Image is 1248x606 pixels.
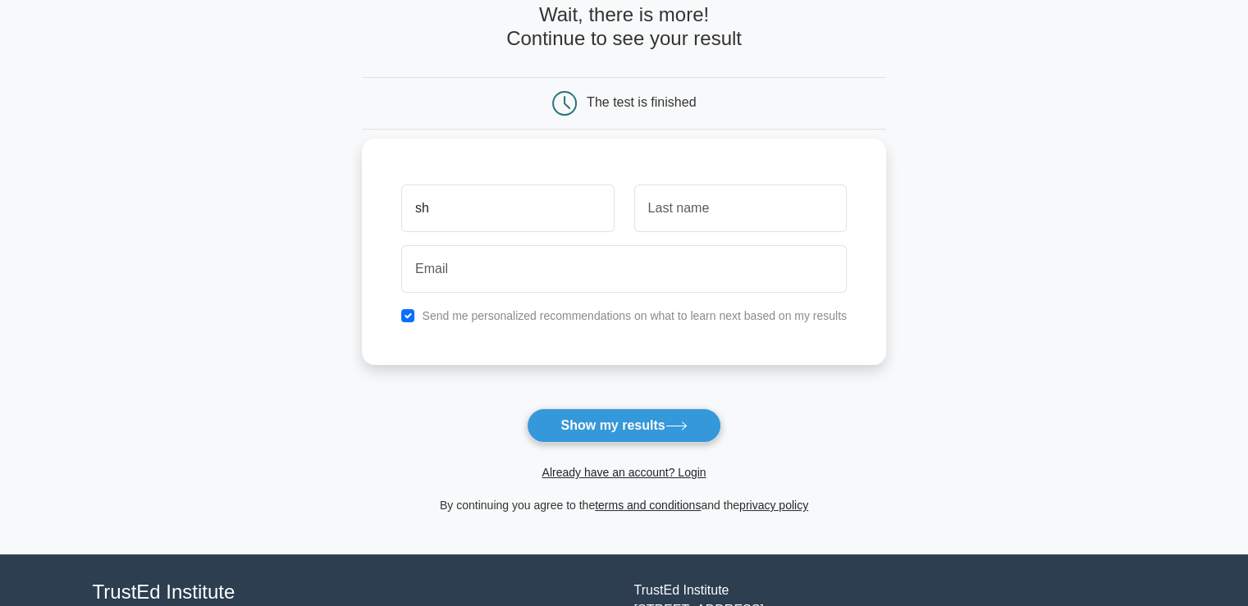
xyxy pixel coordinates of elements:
a: Already have an account? Login [542,466,706,479]
button: Show my results [527,408,720,443]
h4: Wait, there is more! Continue to see your result [362,3,886,51]
input: Last name [634,185,847,232]
input: First name [401,185,614,232]
a: privacy policy [739,499,808,512]
div: The test is finished [587,95,696,109]
h4: TrustEd Institute [93,581,615,604]
label: Send me personalized recommendations on what to learn next based on my results [422,309,847,322]
a: terms and conditions [595,499,701,512]
input: Email [401,245,847,293]
div: By continuing you agree to the and the [352,495,896,515]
